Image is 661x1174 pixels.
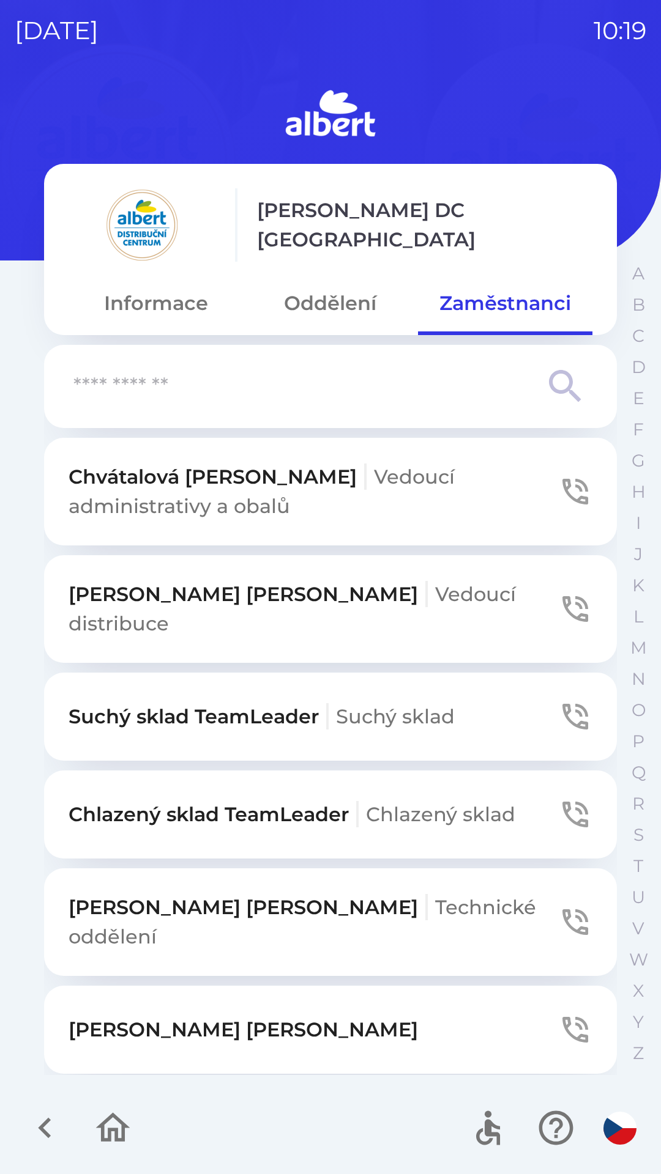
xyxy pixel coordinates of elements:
[243,281,417,325] button: Oddělení
[69,800,515,829] p: Chlazený sklad TeamLeader
[69,893,558,951] p: [PERSON_NAME] [PERSON_NAME]
[44,868,617,976] button: [PERSON_NAME] [PERSON_NAME]Technické oddělení
[69,281,243,325] button: Informace
[69,188,215,262] img: 092fc4fe-19c8-4166-ad20-d7efd4551fba.png
[44,438,617,545] button: Chvátalová [PERSON_NAME]Vedoucí administrativy a obalů
[366,802,515,826] span: Chlazený sklad
[44,986,617,1074] button: [PERSON_NAME] [PERSON_NAME]
[603,1112,637,1145] img: cs flag
[336,704,455,728] span: Suchý sklad
[69,462,558,521] p: Chvátalová [PERSON_NAME]
[594,12,646,49] p: 10:19
[418,281,592,325] button: Zaměstnanci
[69,1015,418,1044] p: [PERSON_NAME] [PERSON_NAME]
[44,770,617,858] button: Chlazený sklad TeamLeaderChlazený sklad
[69,702,455,731] p: Suchý sklad TeamLeader
[15,12,99,49] p: [DATE]
[44,673,617,761] button: Suchý sklad TeamLeaderSuchý sklad
[257,196,592,254] p: [PERSON_NAME] DC [GEOGRAPHIC_DATA]
[69,580,558,638] p: [PERSON_NAME] [PERSON_NAME]
[44,555,617,663] button: [PERSON_NAME] [PERSON_NAME]Vedoucí distribuce
[44,86,617,144] img: Logo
